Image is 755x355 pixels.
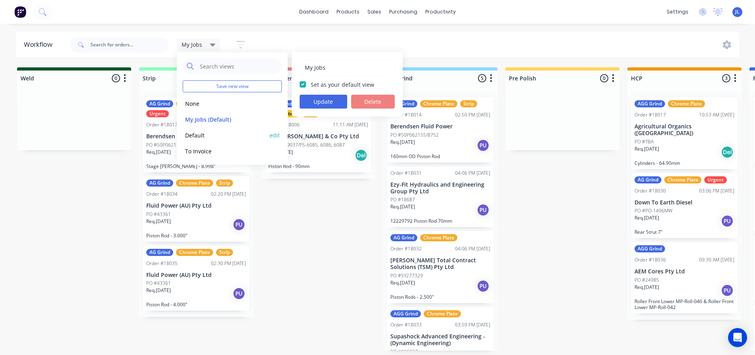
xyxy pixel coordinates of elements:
[390,245,422,252] div: Order #18032
[295,6,333,18] a: dashboard
[635,214,659,221] p: Req. [DATE]
[183,147,267,156] button: To Invoice
[268,163,368,169] p: Piston Rod - 90mm
[390,234,417,241] div: AG Grind
[390,170,422,177] div: Order #18031
[146,133,246,140] p: Berendsen Fluid Power
[387,166,493,227] div: Order #1803104:06 PM [DATE]Ezy-Fit Hydraulics and Engineering Group Pty LtdPO #18687Req.[DATE]PU1...
[146,110,169,117] div: Urgent
[146,149,171,156] p: Req. [DATE]
[390,181,490,195] p: Ezy-Fit Hydraulics and Engineering Group Pty Ltd
[635,123,734,137] p: Agricultural Organics ([GEOGRAPHIC_DATA])
[668,100,705,107] div: Chrome Plate
[455,245,490,252] div: 04:06 PM [DATE]
[333,121,368,128] div: 11:11 AM [DATE]
[311,80,374,89] label: Set as your default view
[351,95,395,109] button: Delete
[390,123,490,130] p: Berendsen Fluid Power
[635,207,673,214] p: PO #PO-1496MW
[455,321,490,328] div: 03:59 PM [DATE]
[385,6,421,18] div: purchasing
[460,100,477,107] div: Strip
[420,100,457,107] div: Chrome Plate
[635,160,734,166] p: Cylinders - 64.90mm
[721,146,734,158] div: Del
[387,97,493,162] div: AG GrindChrome PlateStripOrder #1801402:50 PM [DATE]Berendsen Fluid PowerPO #50P062155/8752Req.[D...
[387,231,493,303] div: AG GrindChrome PlateOrder #1803204:06 PM [DATE][PERSON_NAME] Total Contract Solutions (TSM) Pty L...
[635,199,734,206] p: Down To Earth Diesel
[455,111,490,118] div: 02:50 PM [DATE]
[333,6,363,18] div: products
[455,170,490,177] div: 04:06 PM [DATE]
[176,100,213,107] div: Chrome Plate
[390,310,421,317] div: AGG Grind
[176,249,213,256] div: Chrome Plate
[146,163,246,169] p: Stage [PERSON_NAME] - 8.998"
[233,287,245,300] div: PU
[300,95,347,109] button: Update
[728,328,747,347] div: Open Intercom Messenger
[390,111,422,118] div: Order #18014
[635,298,734,310] p: Roller Front Lower MP-Roll-040 & Roller Front Lower MP-Roll-042
[146,280,171,287] p: PO #43361
[146,249,173,256] div: AG Grind
[699,187,734,195] div: 03:06 PM [DATE]
[631,242,738,313] div: AGG GrindOrder #1803609:30 AM [DATE]AEM Cores Pty LtdPO #24985Req.[DATE]PURoller Front Lower MP-R...
[304,60,390,75] input: Enter view name...
[635,245,665,252] div: AGG Grind
[635,268,734,275] p: AEM Cores Pty Ltd
[390,100,417,107] div: AG Grind
[390,257,490,271] p: [PERSON_NAME] Total Contract Solutions (TSM) Pty Ltd
[355,149,367,162] div: Del
[735,8,740,15] span: JL
[183,80,282,92] button: Save new view
[390,196,415,203] p: PO #18687
[199,58,278,74] input: Search views
[146,141,195,149] p: PO #50P062134/8786
[265,97,371,172] div: AG GrindChrome PlateStraightenStripOrder #1800611:11 AM [DATE]MB [PERSON_NAME] & Co Pty LtdPO #PO...
[635,145,659,153] p: Req. [DATE]
[421,6,460,18] div: productivity
[635,111,666,118] div: Order #18017
[146,121,178,128] div: Order #18013
[420,234,457,241] div: Chrome Plate
[664,176,701,183] div: Chrome Plate
[390,272,423,279] p: PO #SY277329
[146,272,246,279] p: Fluid Power (AU) Pty Ltd
[390,218,490,224] p: 12229792 Piston Rod 70mm
[721,215,734,227] div: PU
[211,191,246,198] div: 02:20 PM [DATE]
[631,173,738,239] div: AG GrindChrome PlateUrgentOrder #1803003:06 PM [DATE]Down To Earth DieselPO #PO-1496MWReq.[DATE]P...
[183,99,267,108] button: None
[635,176,661,183] div: AG Grind
[146,218,171,225] p: Req. [DATE]
[390,321,422,328] div: Order #18033
[146,179,173,187] div: AG Grind
[699,111,734,118] div: 10:53 AM [DATE]
[631,97,738,169] div: AGG GrindChrome PlateOrder #1801710:53 AM [DATE]Agricultural Organics ([GEOGRAPHIC_DATA])PO #TBAR...
[477,139,489,152] div: PU
[704,176,727,183] div: Urgent
[390,279,415,286] p: Req. [DATE]
[146,191,178,198] div: Order #18034
[233,218,245,231] div: PU
[635,138,654,145] p: PO #TBA
[477,204,489,216] div: PU
[146,302,246,307] p: Piston Rod - 4.000"
[211,260,246,267] div: 02:30 PM [DATE]
[390,333,490,347] p: Supashock Advanced Engineering - (Dynamic Engineering)
[146,211,171,218] p: PO #43361
[270,131,280,139] button: edit
[663,6,692,18] div: settings
[390,203,415,210] p: Req. [DATE]
[146,287,171,294] p: Req. [DATE]
[216,249,233,256] div: Strip
[146,260,178,267] div: Order #18035
[90,37,169,53] input: Search for orders...
[182,40,202,49] span: My Jobs
[390,132,439,139] p: PO #50P062155/8752
[635,284,659,291] p: Req. [DATE]
[216,179,233,187] div: Strip
[24,40,56,50] div: Workflow
[635,187,666,195] div: Order #18030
